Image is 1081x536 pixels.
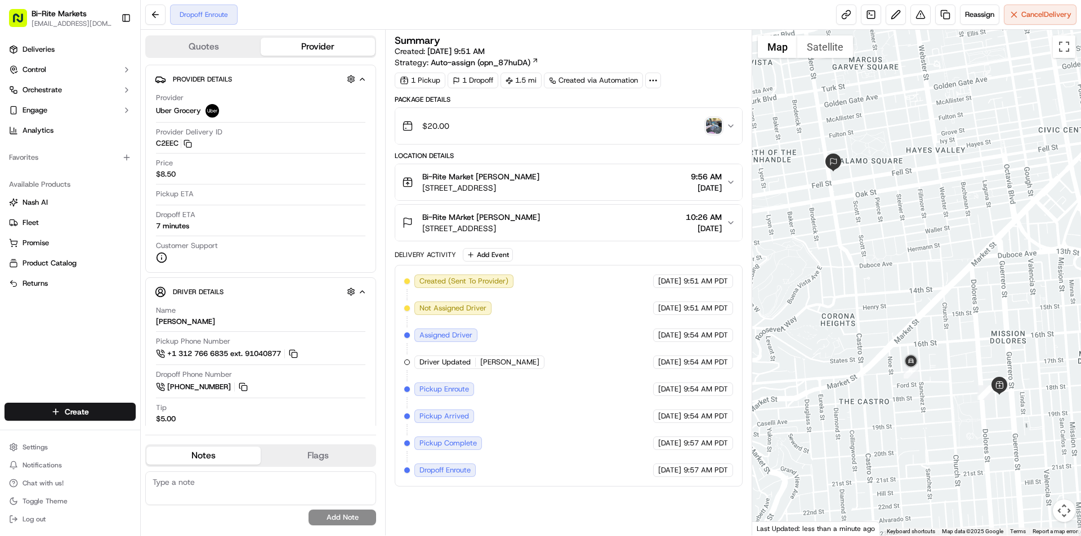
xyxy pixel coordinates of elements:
[658,276,681,286] span: [DATE]
[156,336,230,346] span: Pickup Phone Number
[23,515,46,524] span: Log out
[979,385,993,400] div: 3
[156,158,173,168] span: Price
[480,357,539,367] span: [PERSON_NAME]
[422,182,539,193] span: [STREET_ADDRESS]
[448,73,498,88] div: 1 Dropoff
[960,4,999,25] button: Reassign
[32,19,112,28] button: [EMAIL_ADDRESS][DOMAIN_NAME]
[167,349,281,359] span: +1 312 766 6835 ext. 91040877
[146,447,261,465] button: Notes
[5,475,136,491] button: Chat with us!
[5,403,136,421] button: Create
[23,44,55,55] span: Deliveries
[95,222,104,231] div: 💻
[758,35,797,58] button: Show street map
[23,443,48,452] span: Settings
[965,10,994,20] span: Reassign
[658,411,681,421] span: [DATE]
[11,45,205,63] p: Welcome 👋
[5,101,136,119] button: Engage
[156,241,218,251] span: Customer Support
[658,438,681,448] span: [DATE]
[752,521,880,535] div: Last Updated: less than a minute ago
[658,303,681,313] span: [DATE]
[797,35,853,58] button: Show satellite imagery
[9,238,131,248] a: Promise
[395,57,539,68] div: Strategy:
[156,169,176,179] span: $8.50
[23,218,39,228] span: Fleet
[658,465,681,475] span: [DATE]
[5,40,136,58] a: Deliveries
[686,223,722,234] span: [DATE]
[5,254,136,272] button: Product Catalog
[755,521,792,535] img: Google
[463,248,513,262] button: Add Event
[23,197,48,208] span: Nash AI
[23,461,62,470] span: Notifications
[544,73,643,88] a: Created via Automation
[5,61,136,79] button: Control
[395,108,741,144] button: $20.00photo_proof_of_pickup image
[684,303,728,313] span: 9:51 AM PDT
[977,385,992,400] div: 1
[23,238,49,248] span: Promise
[1033,528,1078,534] a: Report a map error
[35,174,149,183] span: [PERSON_NAME] [PERSON_NAME]
[395,46,485,57] span: Created:
[684,465,728,475] span: 9:57 AM PDT
[5,121,136,139] a: Analytics
[419,330,472,340] span: Assigned Driver
[261,38,375,56] button: Provider
[156,381,249,393] button: [PHONE_NUMBER]
[1004,4,1076,25] button: CancelDelivery
[5,4,117,31] button: Bi-Rite Markets[EMAIL_ADDRESS][DOMAIN_NAME]
[112,249,136,257] span: Pylon
[156,138,192,148] button: C2EEC
[65,406,89,417] span: Create
[156,403,167,413] span: Tip
[51,107,185,119] div: Start new chat
[5,214,136,232] button: Fleet
[79,248,136,257] a: Powered byPylon
[23,497,68,506] span: Toggle Theme
[419,384,469,394] span: Pickup Enroute
[422,211,540,223] span: Bi-Rite MArket [PERSON_NAME]
[427,46,485,56] span: [DATE] 9:51 AM
[151,174,155,183] span: •
[419,357,471,367] span: Driver Updated
[191,111,205,124] button: Start new chat
[156,93,184,103] span: Provider
[419,465,471,475] span: Dropoff Enroute
[24,107,44,128] img: 1727276513143-84d647e1-66c0-4f92-a045-3c9f9f5dfd92
[395,164,741,200] button: Bi-Rite Market [PERSON_NAME][STREET_ADDRESS]9:56 AM[DATE]
[23,221,86,232] span: Knowledge Base
[156,348,300,360] a: +1 312 766 6835 ext. 91040877
[691,171,722,182] span: 9:56 AM
[173,75,232,84] span: Provider Details
[32,8,87,19] button: Bi-Rite Markets
[5,274,136,292] button: Returns
[51,119,155,128] div: We're available if you need us!
[684,411,728,421] span: 9:54 AM PDT
[156,127,222,137] span: Provider Delivery ID
[11,164,29,182] img: Joana Marie Avellanoza
[23,65,46,75] span: Control
[173,287,224,296] span: Driver Details
[684,276,728,286] span: 9:51 AM PDT
[23,125,53,136] span: Analytics
[11,146,75,155] div: Past conversations
[23,278,48,289] span: Returns
[23,175,32,184] img: 1736555255976-a54dd68f-1ca7-489b-9aae-adbdc363a1c4
[9,218,131,228] a: Fleet
[5,493,136,509] button: Toggle Theme
[686,211,722,223] span: 10:26 AM
[23,479,64,488] span: Chat with us!
[395,95,742,104] div: Package Details
[755,521,792,535] a: Open this area in Google Maps (opens a new window)
[904,364,918,379] div: 4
